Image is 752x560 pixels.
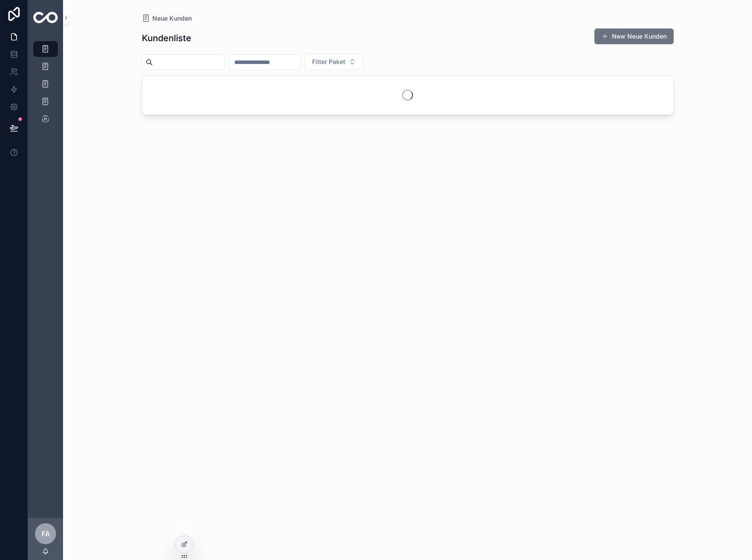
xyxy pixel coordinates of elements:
[42,528,50,539] span: FA
[142,32,191,44] h1: Kundenliste
[142,14,192,23] a: Neue Kunden
[33,12,58,23] img: App logo
[152,14,192,23] span: Neue Kunden
[305,53,363,70] button: Select Button
[28,35,63,138] div: scrollable content
[312,57,345,66] span: Filter Paket
[594,28,674,44] button: New Neue Kunden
